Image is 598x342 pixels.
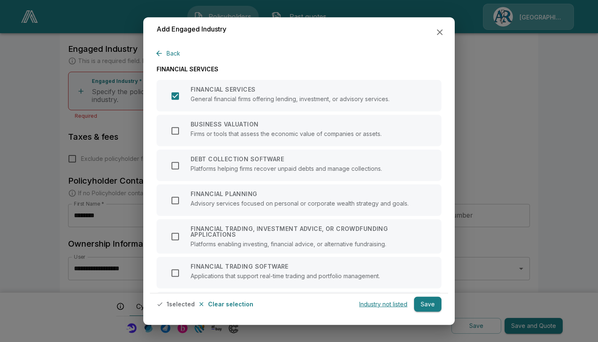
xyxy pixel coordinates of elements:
[191,121,382,127] p: BUSINESS VALUATION
[157,24,226,34] h6: Add Engaged Industry
[359,301,407,307] p: Industry not listed
[191,156,382,162] p: DEBT COLLECTION SOFTWARE
[157,64,441,73] p: FINANCIAL SERVICES
[191,130,382,136] p: Firms or tools that assess the economic value of companies or assets.
[414,296,441,312] button: Save
[208,301,253,307] p: Clear selection
[191,191,409,196] p: FINANCIAL PLANNING
[191,165,382,171] p: Platforms helping firms recover unpaid debts and manage collections.
[191,86,390,92] p: FINANCIAL SERVICES
[191,240,431,247] p: Platforms enabling investing, financial advice, or alternative fundraising.
[191,95,390,102] p: General financial firms offering lending, investment, or advisory services.
[157,46,184,61] button: Back
[191,200,409,206] p: Advisory services focused on personal or corporate wealth strategy and goals.
[167,301,195,307] p: 1 selected
[191,273,380,279] p: Applications that support real-time trading and portfolio management.
[191,226,431,237] p: FINANCIAL TRADING, INVESTMENT ADVICE, OR CROWDFUNDING APPLICATIONS
[191,264,380,269] p: FINANCIAL TRADING SOFTWARE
